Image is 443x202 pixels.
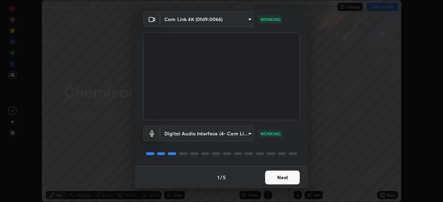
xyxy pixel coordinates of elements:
p: WORKING [260,131,281,137]
h4: 1 [217,174,219,181]
h4: 5 [223,174,226,181]
button: Next [265,171,300,184]
div: Cam Link 4K (0fd9:0066) [160,11,254,27]
p: WORKING [260,16,281,22]
div: Cam Link 4K (0fd9:0066) [160,126,254,141]
h4: / [220,174,222,181]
